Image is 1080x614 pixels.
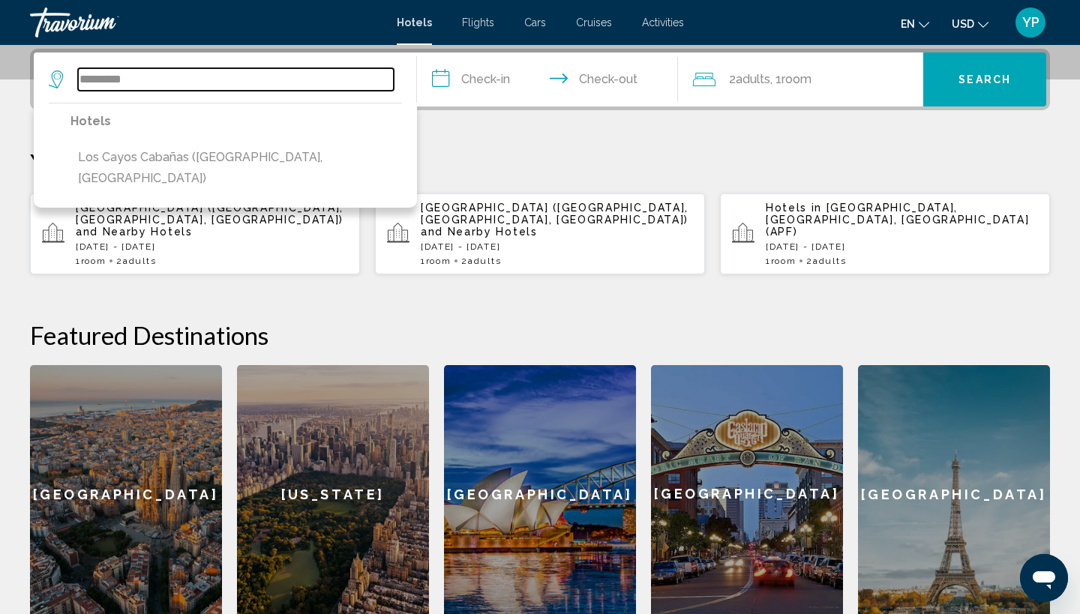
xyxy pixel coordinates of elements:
[30,320,1050,350] h2: Featured Destinations
[123,256,156,266] span: Adults
[462,16,494,28] a: Flights
[642,16,684,28] a: Activities
[421,226,538,238] span: and Nearby Hotels
[76,241,348,252] p: [DATE] - [DATE]
[421,241,693,252] p: [DATE] - [DATE]
[952,18,974,30] span: USD
[524,16,546,28] a: Cars
[766,202,1029,238] span: [GEOGRAPHIC_DATA], [GEOGRAPHIC_DATA], [GEOGRAPHIC_DATA] (APF)
[771,256,796,266] span: Room
[34,52,1046,106] div: Search widget
[461,256,501,266] span: 2
[576,16,612,28] a: Cruises
[76,226,193,238] span: and Nearby Hotels
[781,72,811,86] span: Room
[76,256,106,266] span: 1
[958,74,1011,86] span: Search
[923,52,1046,106] button: Search
[901,18,915,30] span: en
[813,256,846,266] span: Adults
[766,202,822,214] span: Hotels in
[421,202,688,226] span: [GEOGRAPHIC_DATA] ([GEOGRAPHIC_DATA], [GEOGRAPHIC_DATA], [GEOGRAPHIC_DATA])
[70,143,402,193] button: Los Cayos Cabañas ([GEOGRAPHIC_DATA], [GEOGRAPHIC_DATA])
[397,16,432,28] a: Hotels
[952,13,988,34] button: Change currency
[30,7,382,37] a: Travorium
[770,69,811,90] span: , 1
[76,202,343,226] span: [GEOGRAPHIC_DATA] ([GEOGRAPHIC_DATA], [GEOGRAPHIC_DATA], [GEOGRAPHIC_DATA])
[806,256,846,266] span: 2
[375,193,705,275] button: [GEOGRAPHIC_DATA] ([GEOGRAPHIC_DATA], [GEOGRAPHIC_DATA], [GEOGRAPHIC_DATA]) and Nearby Hotels[DAT...
[426,256,451,266] span: Room
[736,72,770,86] span: Adults
[678,52,924,106] button: Travelers: 2 adults, 0 children
[766,256,796,266] span: 1
[468,256,501,266] span: Adults
[901,13,929,34] button: Change language
[720,193,1050,275] button: Hotels in [GEOGRAPHIC_DATA], [GEOGRAPHIC_DATA], [GEOGRAPHIC_DATA] (APF)[DATE] - [DATE]1Room2Adults
[1022,15,1039,30] span: YP
[70,111,402,132] p: Hotels
[766,241,1038,252] p: [DATE] - [DATE]
[30,193,360,275] button: [GEOGRAPHIC_DATA] ([GEOGRAPHIC_DATA], [GEOGRAPHIC_DATA], [GEOGRAPHIC_DATA]) and Nearby Hotels[DAT...
[81,256,106,266] span: Room
[30,148,1050,178] p: Your Recent Searches
[729,69,770,90] span: 2
[421,256,451,266] span: 1
[116,256,156,266] span: 2
[1011,7,1050,38] button: User Menu
[1020,554,1068,602] iframe: Botón para iniciar la ventana de mensajería
[417,52,678,106] button: Check in and out dates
